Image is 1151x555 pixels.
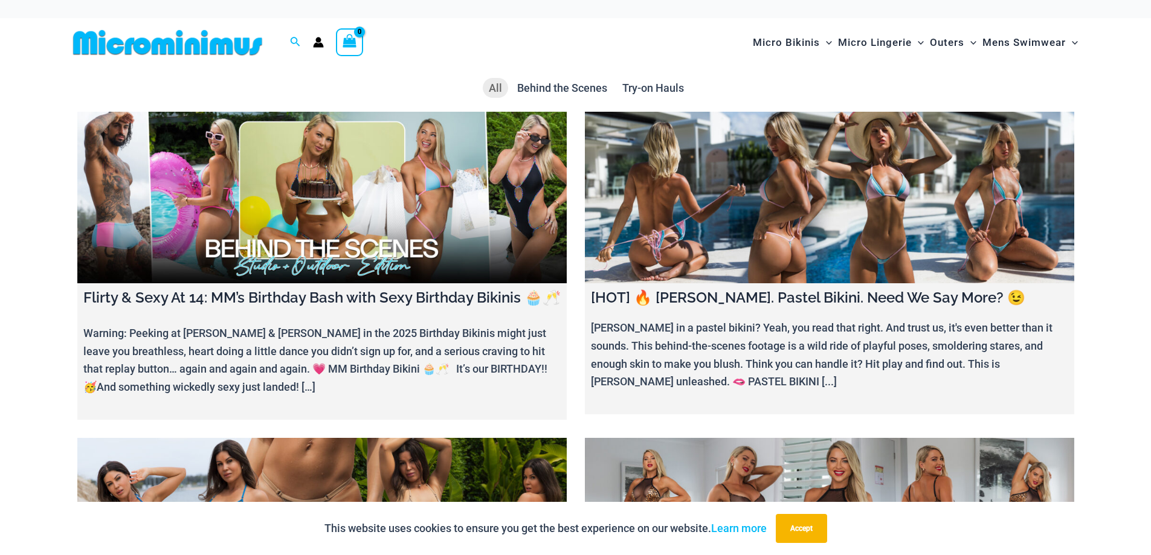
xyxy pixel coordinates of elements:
[290,35,301,50] a: Search icon link
[711,522,767,534] a: Learn more
[979,24,1081,61] a: Mens SwimwearMenu ToggleMenu Toggle
[820,27,832,58] span: Menu Toggle
[927,24,979,61] a: OutersMenu ToggleMenu Toggle
[313,37,324,48] a: Account icon link
[776,514,827,543] button: Accept
[1066,27,1078,58] span: Menu Toggle
[336,28,364,56] a: View Shopping Cart, empty
[838,27,912,58] span: Micro Lingerie
[517,82,607,94] span: Behind the Scenes
[83,324,561,396] p: Warning: Peeking at [PERSON_NAME] & [PERSON_NAME] in the 2025 Birthday Bikinis might just leave y...
[591,289,1068,307] h4: [HOT] 🔥 [PERSON_NAME]. Pastel Bikini. Need We Say More? 😉
[68,29,267,56] img: MM SHOP LOGO FLAT
[585,112,1074,283] a: [HOT] 🔥 Olivia. Pastel Bikini. Need We Say More? 😉
[591,319,1068,391] p: [PERSON_NAME] in a pastel bikini? Yeah, you read that right. And trust us, it's even better than ...
[324,519,767,537] p: This website uses cookies to ensure you get the best experience on our website.
[964,27,976,58] span: Menu Toggle
[622,82,684,94] span: Try-on Hauls
[750,24,835,61] a: Micro BikinisMenu ToggleMenu Toggle
[753,27,820,58] span: Micro Bikinis
[982,27,1066,58] span: Mens Swimwear
[83,289,561,307] h4: Flirty & Sexy At 14: MM’s Birthday Bash with Sexy Birthday Bikinis 🧁🥂
[912,27,924,58] span: Menu Toggle
[77,112,567,283] a: Flirty & Sexy At 14: MM’s Birthday Bash with Sexy Birthday Bikinis 🧁🥂
[835,24,927,61] a: Micro LingerieMenu ToggleMenu Toggle
[748,22,1083,63] nav: Site Navigation
[930,27,964,58] span: Outers
[489,82,502,94] span: All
